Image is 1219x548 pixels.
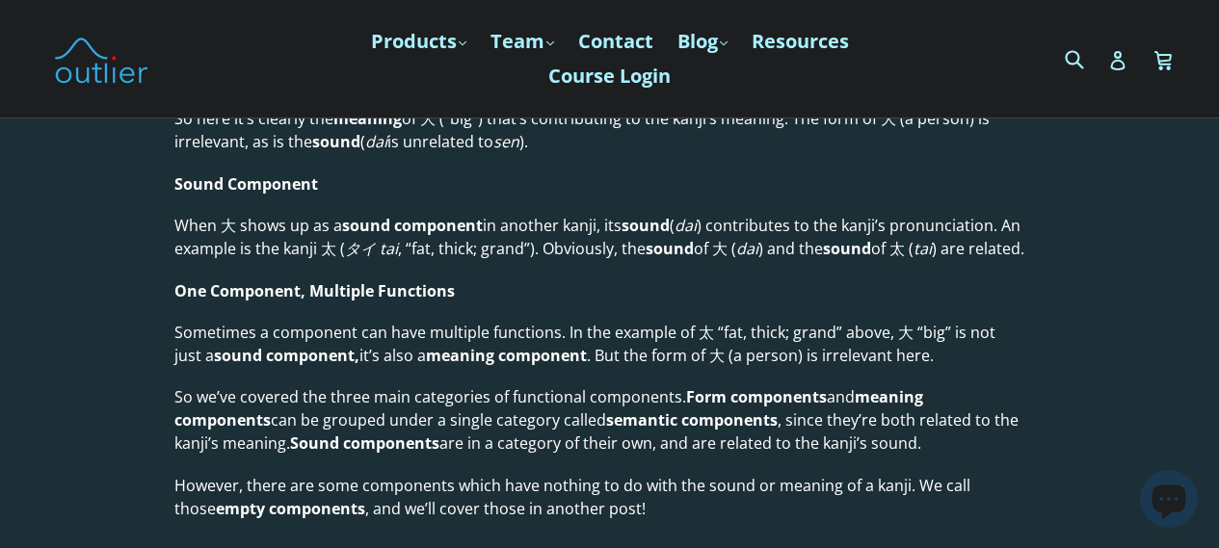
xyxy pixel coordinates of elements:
[1060,39,1113,78] input: Search
[290,432,439,454] strong: Sound components
[361,24,476,59] a: Products
[646,238,694,259] strong: sound
[216,498,365,519] strong: empty components
[606,409,778,431] strong: semantic components
[686,386,827,407] strong: Form components
[174,386,923,431] strong: meaning components
[823,238,871,259] strong: sound
[342,215,483,236] strong: sound component
[481,24,564,59] a: Team
[736,238,758,259] em: dai
[174,321,1045,367] p: Sometimes a component can have multiple functions. In the example of 太 “fat, thick; grand” above,...
[333,108,402,129] strong: meaning
[1134,470,1204,533] inbox-online-store-chat: Shopify online store chat
[569,24,663,59] a: Contact
[539,59,680,93] a: Course Login
[742,24,859,59] a: Resources
[174,280,455,301] strong: One Component, Multiple Functions
[493,131,519,152] em: sen
[174,214,1045,260] p: When 大 shows up as a in another kanji, its ( ) contributes to the kanji’s pronunciation. An examp...
[622,215,670,236] strong: sound
[426,345,587,366] strong: meaning component
[675,215,697,236] em: dai
[174,107,1045,153] p: So here it’s clearly the of 大 (“big”) that’s contributing to the kanji’s meaning. The form of 大 (...
[365,131,387,152] em: dai
[174,474,1045,520] p: However, there are some components which have nothing to do with the sound or meaning of a kanji....
[668,24,737,59] a: Blog
[174,385,1045,455] p: So we’ve covered the three main categories of functional components. and can be grouped under a s...
[345,238,398,259] em: タイ tai
[214,345,359,366] strong: sound component,
[174,173,318,195] strong: Sound Component
[53,31,149,87] img: Outlier Linguistics
[914,238,932,259] em: tai
[312,131,360,152] strong: sound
